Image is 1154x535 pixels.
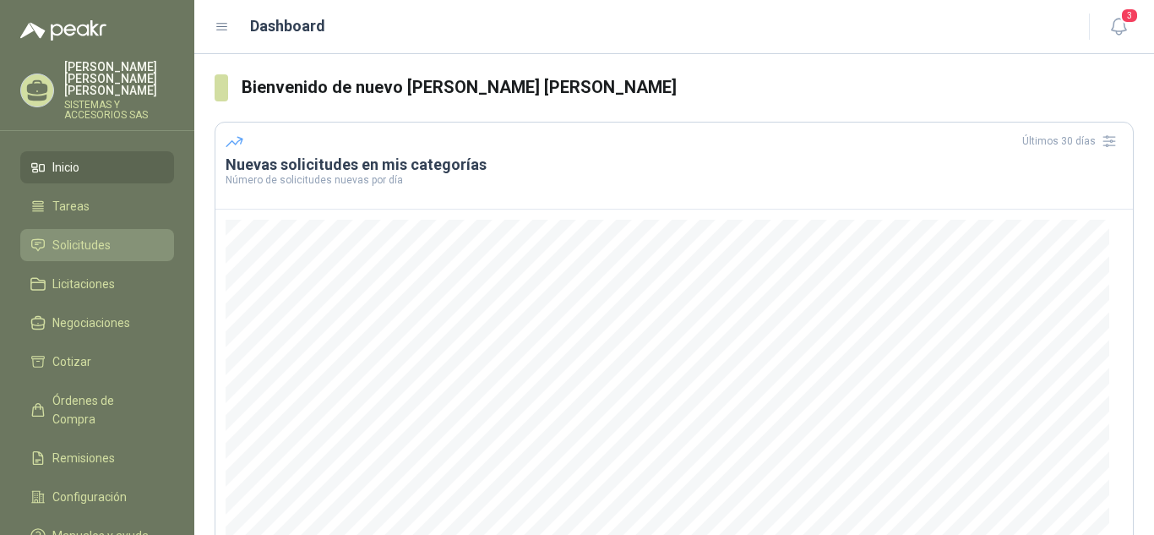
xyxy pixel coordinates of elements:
a: Configuración [20,481,174,513]
a: Inicio [20,151,174,183]
span: Configuración [52,488,127,506]
img: Logo peakr [20,20,106,41]
a: Órdenes de Compra [20,385,174,435]
span: 3 [1120,8,1139,24]
span: Remisiones [52,449,115,467]
p: Número de solicitudes nuevas por día [226,175,1123,185]
span: Solicitudes [52,236,111,254]
span: Inicio [52,158,79,177]
h3: Bienvenido de nuevo [PERSON_NAME] [PERSON_NAME] [242,74,1134,101]
button: 3 [1103,12,1134,42]
a: Solicitudes [20,229,174,261]
span: Tareas [52,197,90,216]
div: Últimos 30 días [1022,128,1123,155]
span: Órdenes de Compra [52,391,158,429]
a: Negociaciones [20,307,174,339]
h3: Nuevas solicitudes en mis categorías [226,155,1123,175]
a: Licitaciones [20,268,174,300]
a: Remisiones [20,442,174,474]
p: SISTEMAS Y ACCESORIOS SAS [64,100,174,120]
a: Cotizar [20,346,174,378]
h1: Dashboard [250,14,325,38]
p: [PERSON_NAME] [PERSON_NAME] [PERSON_NAME] [64,61,174,96]
span: Negociaciones [52,314,130,332]
span: Licitaciones [52,275,115,293]
a: Tareas [20,190,174,222]
span: Cotizar [52,352,91,371]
